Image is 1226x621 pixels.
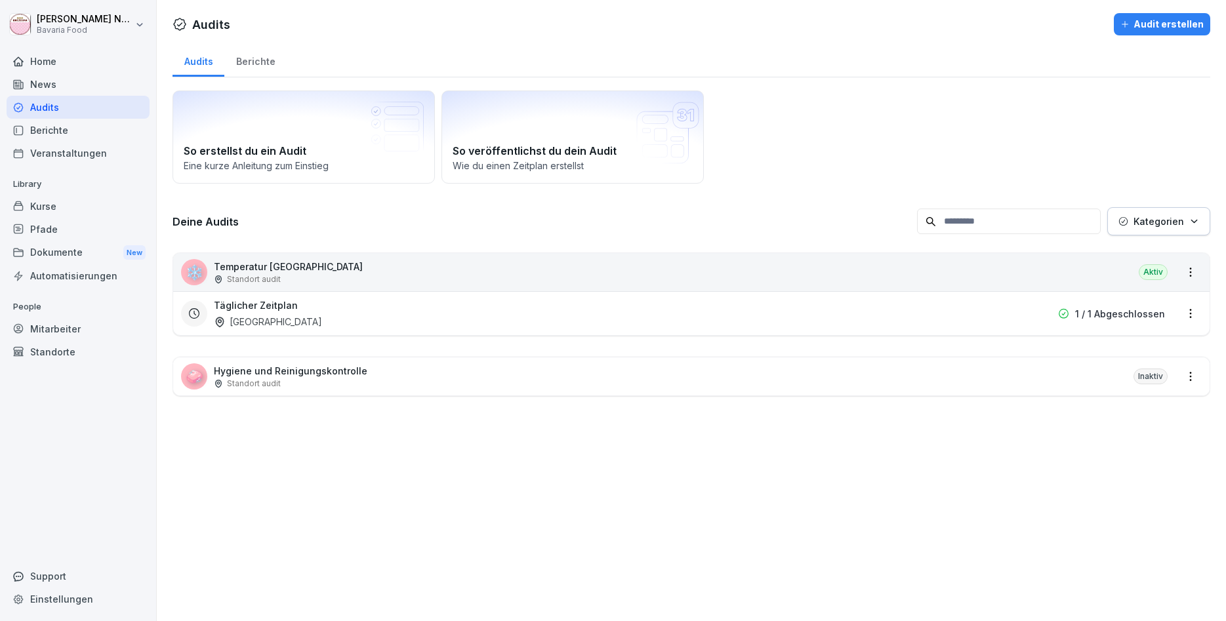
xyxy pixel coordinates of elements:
p: Eine kurze Anleitung zum Einstieg [184,159,424,172]
div: 🧼 [181,363,207,390]
a: Berichte [224,43,287,77]
a: Berichte [7,119,150,142]
a: Mitarbeiter [7,317,150,340]
p: [PERSON_NAME] Neurohr [37,14,133,25]
p: Hygiene und Reinigungskontrolle [214,364,367,378]
a: Kurse [7,195,150,218]
button: Audit erstellen [1114,13,1210,35]
p: Temperatur [GEOGRAPHIC_DATA] [214,260,363,273]
div: Dokumente [7,241,150,265]
p: People [7,296,150,317]
button: Kategorien [1107,207,1210,235]
div: New [123,245,146,260]
a: Audits [7,96,150,119]
p: 1 / 1 Abgeschlossen [1075,307,1165,321]
a: Automatisierungen [7,264,150,287]
p: Wie du einen Zeitplan erstellst [453,159,693,172]
h3: Deine Audits [173,214,910,229]
a: Standorte [7,340,150,363]
h1: Audits [192,16,230,33]
div: ❄️ [181,259,207,285]
a: Pfade [7,218,150,241]
p: Bavaria Food [37,26,133,35]
a: So veröffentlichst du dein AuditWie du einen Zeitplan erstellst [441,90,704,184]
a: Einstellungen [7,588,150,611]
h2: So veröffentlichst du dein Audit [453,143,693,159]
p: Standort audit [227,378,281,390]
a: News [7,73,150,96]
a: Veranstaltungen [7,142,150,165]
a: Home [7,50,150,73]
div: Audit erstellen [1120,17,1204,31]
a: DokumenteNew [7,241,150,265]
h3: Täglicher Zeitplan [214,298,298,312]
a: Audits [173,43,224,77]
a: So erstellst du ein AuditEine kurze Anleitung zum Einstieg [173,90,435,184]
div: [GEOGRAPHIC_DATA] [214,315,322,329]
h2: So erstellst du ein Audit [184,143,424,159]
p: Standort audit [227,273,281,285]
div: Aktiv [1139,264,1168,280]
p: Library [7,174,150,195]
div: Inaktiv [1134,369,1168,384]
p: Kategorien [1134,214,1184,228]
div: Support [7,565,150,588]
